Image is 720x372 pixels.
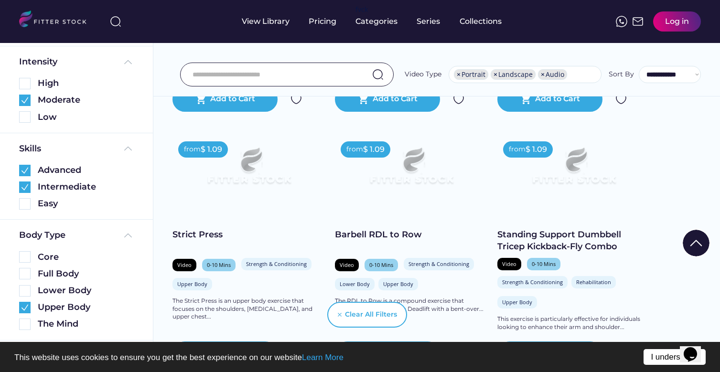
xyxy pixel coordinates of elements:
div: Body Type [19,229,65,241]
img: search-normal.svg [372,69,384,80]
div: Skills [19,143,43,155]
div: Low [38,111,134,123]
div: Full Body [38,268,134,280]
div: Lower Body [38,285,134,297]
img: Rectangle%205126.svg [19,285,31,297]
img: Group%201000002360.svg [19,302,31,313]
img: Frame%20%285%29.svg [122,143,134,154]
div: Log in [665,16,689,27]
li: Audio [538,69,567,80]
div: Video [340,261,354,268]
span: × [457,71,461,78]
img: LOGO.svg [19,11,95,30]
div: Strength & Conditioning [246,260,307,267]
img: Frame%20%285%29.svg [122,56,134,68]
img: Rectangle%205126.svg [19,111,31,123]
div: Upper Body [383,280,413,287]
div: High [38,77,134,89]
div: 0-10 Mins [207,261,231,268]
div: $ 1.09 [363,144,385,155]
div: 0-10 Mins [532,260,556,267]
img: meteor-icons_whatsapp%20%281%29.svg [616,16,627,27]
div: Moderate [38,94,134,106]
div: Barbell RDL to Row [335,229,488,241]
div: Upper Body [38,301,134,313]
img: Frame%2079%20%281%29.svg [350,136,473,204]
div: Strength & Conditioning [502,278,563,286]
img: Frame%2079%20%281%29.svg [513,136,635,204]
div: This exercise is particularly effective for individuals looking to enhance their arm and shoulder... [497,315,650,331]
div: Upper Body [177,280,207,287]
div: Sort By [609,70,634,79]
a: Learn More [302,353,344,362]
div: Video Type [405,70,441,79]
img: Group%201000002324.svg [290,94,302,105]
img: Frame%2079%20%281%29.svg [188,136,310,204]
div: from [509,145,526,154]
span: × [494,71,497,78]
img: Rectangle%205126.svg [19,268,31,279]
div: Upper Body [502,298,532,306]
div: from [184,145,201,154]
div: Add to Cart [373,94,418,105]
div: Video [502,260,516,267]
div: View Library [242,16,290,27]
div: Lower Body [340,280,370,287]
div: Standing Support Dumbbell Tricep Kickback-Fly Combo [497,229,650,253]
img: Group%201000002322%20%281%29.svg [683,230,709,256]
div: Categories [355,16,398,27]
img: Group%201000002324.svg [453,94,464,105]
img: search-normal%203.svg [110,16,121,27]
iframe: chat widget [680,334,710,362]
div: Rehabilitation [576,278,611,286]
div: Pricing [309,16,336,27]
div: $ 1.09 [526,144,547,155]
button: shopping_cart [520,94,532,105]
img: Frame%20%285%29.svg [122,230,134,241]
div: Add to Cart [210,94,255,105]
button: shopping_cart [195,94,207,105]
div: $ 1.09 [201,144,222,155]
img: Group%201000002360.svg [19,95,31,106]
div: 0-10 Mins [369,261,393,268]
div: Series [417,16,441,27]
img: Frame%2051.svg [632,16,644,27]
div: Intensity [19,56,57,68]
div: Collections [460,16,502,27]
div: Video [177,261,192,268]
img: Rectangle%205126.svg [19,198,31,210]
div: Add to Cart [535,94,580,105]
button: shopping_cart [358,94,369,105]
div: fvck [355,5,368,14]
div: Core [38,251,134,263]
div: Strength & Conditioning [408,260,469,267]
img: Group%201000002360.svg [19,181,31,193]
div: from [346,145,363,154]
img: Group%201000002360.svg [19,165,31,176]
span: × [541,71,545,78]
img: Rectangle%205126.svg [19,78,31,89]
li: Portrait [454,69,488,80]
div: Clear All Filters [345,310,397,319]
div: The Mind [38,318,134,330]
div: Advanced [38,164,134,176]
img: Group%201000002324.svg [615,94,627,105]
img: Rectangle%205126.svg [19,319,31,330]
a: I understand! [644,349,706,365]
div: The RDL to Row is a compound exercise that combines the Romanian Deadlift with a bent-over... [335,297,488,313]
div: Easy [38,198,134,210]
div: Intermediate [38,181,134,193]
li: Landscape [491,69,536,80]
div: Strict Press [172,229,325,241]
p: This website uses cookies to ensure you get the best experience on our website [14,353,706,361]
div: The Strict Press is an upper body exercise that focuses on the shoulders, [MEDICAL_DATA], and upp... [172,297,325,321]
img: Vector%20%281%29.svg [338,313,342,317]
img: Rectangle%205126.svg [19,251,31,263]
